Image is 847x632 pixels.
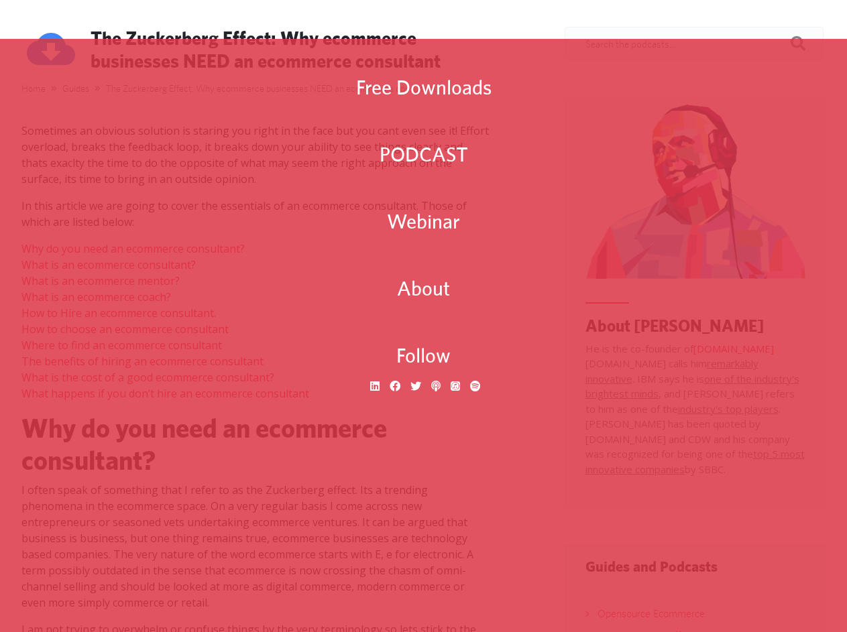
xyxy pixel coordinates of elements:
span: Menu [789,14,818,28]
span: Free Downloads [356,72,492,106]
img: logo-white.png [374,13,474,31]
span: Follow [396,340,451,374]
span: [PHONE_NUMBER] [30,14,121,28]
span: PODCAST [380,139,468,173]
span: Webinar [387,206,460,240]
span: About [397,273,450,307]
a: [PHONE_NUMBER] [13,14,121,28]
